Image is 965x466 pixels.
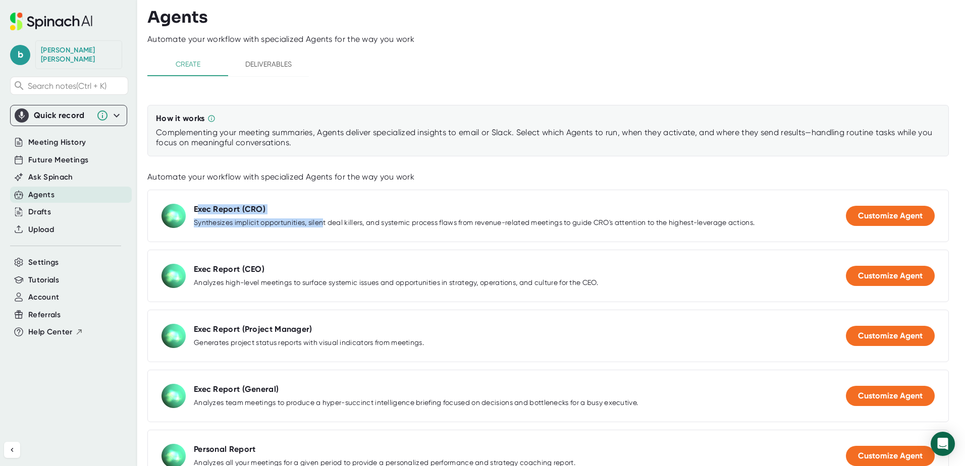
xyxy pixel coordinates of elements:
button: Drafts [28,206,51,218]
button: Ask Spinach [28,171,73,183]
div: Automate your workflow with specialized Agents for the way you work [147,172,949,182]
button: Referrals [28,309,61,321]
span: Create [153,58,222,71]
button: Customize Agent [846,326,935,346]
span: Search notes (Ctrl + K) [28,81,125,91]
span: Deliverables [234,58,303,71]
button: Help Center [28,326,83,338]
h3: Agents [147,8,208,27]
span: Help Center [28,326,73,338]
div: Analyzes high-level meetings to surface systemic issues and opportunities in strategy, operations... [194,278,598,287]
span: Customize Agent [858,211,923,220]
div: Byron Smith [41,46,117,64]
div: Quick record [34,110,91,121]
div: Complementing your meeting summaries, Agents deliver specialized insights to email or Slack. Sele... [156,128,940,148]
svg: Complementing your meeting summaries, Agents deliver specialized insights to email or Slack. Sele... [207,114,216,123]
div: Analyzes team meetings to produce a hyper-succinct intelligence briefing focused on decisions and... [194,398,638,407]
img: Exec Report (CRO) [162,204,186,228]
div: Exec Report (General) [194,384,279,394]
div: Synthesizes implicit opportunities, silent deal killers, and systemic process flaws from revenue-... [194,218,755,227]
div: How it works [156,113,205,124]
span: Customize Agent [858,391,923,400]
button: Customize Agent [846,206,935,226]
div: Automate your workflow with specialized Agents for the way you work [147,34,965,44]
div: Personal Report [194,444,256,454]
button: Account [28,292,59,303]
button: Meeting History [28,137,86,148]
span: Customize Agent [858,331,923,340]
span: b [10,45,30,65]
div: Quick record [15,105,123,126]
button: Settings [28,257,59,268]
button: Tutorials [28,274,59,286]
button: Upload [28,224,54,236]
div: Exec Report (CEO) [194,264,264,274]
button: Agents [28,189,55,201]
div: Open Intercom Messenger [931,432,955,456]
button: Future Meetings [28,154,88,166]
img: Exec Report (General) [162,384,186,408]
span: Customize Agent [858,451,923,460]
span: Customize Agent [858,271,923,280]
button: Customize Agent [846,446,935,466]
img: Exec Report (Project Manager) [162,324,186,348]
button: Customize Agent [846,266,935,286]
button: Customize Agent [846,386,935,406]
div: Generates project status reports with visual indicators from meetings. [194,338,424,347]
div: Exec Report (Project Manager) [194,324,312,334]
button: Collapse sidebar [4,442,20,458]
img: Exec Report (CEO) [162,264,186,288]
div: Exec Report (CRO) [194,204,265,214]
